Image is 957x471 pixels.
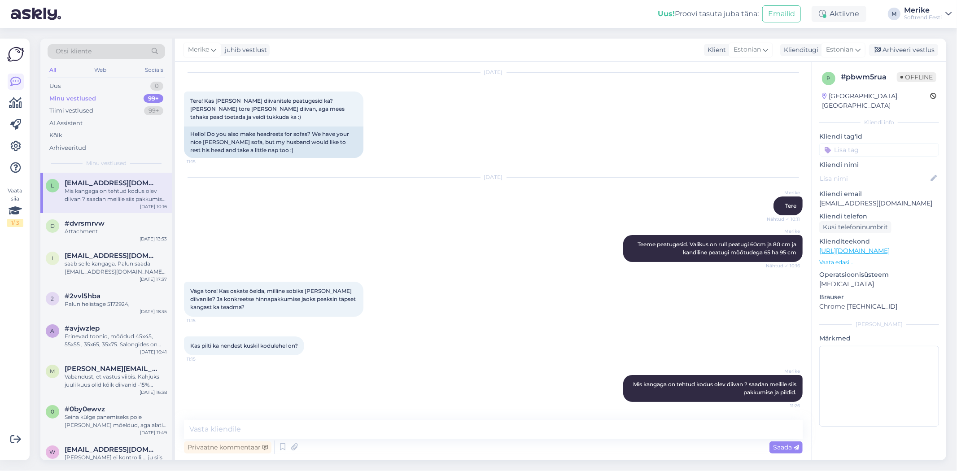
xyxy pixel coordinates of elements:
[184,441,271,454] div: Privaatne kommentaar
[819,247,890,255] a: [URL][DOMAIN_NAME]
[184,126,363,158] div: Hello! Do you also make headrests for sofas? We have your nice [PERSON_NAME] sofa, but my husband...
[188,45,209,55] span: Merike
[704,45,726,55] div: Klient
[65,187,167,203] div: Mis kangaga on tehtud kodus olev diivan ? saadan meilile siis pakkumise ja pildid.
[65,219,105,227] span: #dvrsmrvw
[819,270,939,279] p: Operatsioonisüsteem
[65,292,101,300] span: #2vvl5hba
[93,64,109,76] div: Web
[819,258,939,266] p: Vaata edasi ...
[904,7,952,21] a: MerikeSoftrend Eesti
[819,118,939,126] div: Kliendi info
[187,317,220,324] span: 11:15
[65,300,167,308] div: Palun helistage 5172924,
[50,368,55,375] span: m
[190,97,346,120] span: Tere! Kas [PERSON_NAME] diivanitele peatugesid ka? [PERSON_NAME] tore [PERSON_NAME] diivan, aga m...
[819,237,939,246] p: Klienditeekond
[766,368,800,375] span: Merike
[819,302,939,311] p: Chrome [TECHNICAL_ID]
[187,356,220,362] span: 11:15
[819,132,939,141] p: Kliendi tag'id
[904,14,942,21] div: Softrend Eesti
[187,158,220,165] span: 11:15
[819,199,939,208] p: [EMAIL_ADDRESS][DOMAIN_NAME]
[820,174,929,183] input: Lisa nimi
[785,202,796,209] span: Tere
[7,187,23,227] div: Vaata siia
[819,189,939,199] p: Kliendi email
[49,82,61,91] div: Uus
[780,45,818,55] div: Klienditugi
[50,222,55,229] span: d
[7,46,24,63] img: Askly Logo
[827,75,831,82] span: p
[49,144,86,153] div: Arhiveeritud
[48,64,58,76] div: All
[633,381,798,396] span: Mis kangaga on tehtud kodus olev diivan ? saadan meilile siis pakkumise ja pildid.
[65,405,105,413] span: #0by0ewvz
[143,64,165,76] div: Socials
[766,402,800,409] span: 11:26
[897,72,936,82] span: Offline
[766,228,800,235] span: Merike
[819,320,939,328] div: [PERSON_NAME]
[65,413,167,429] div: Seina külge panemiseks pole [PERSON_NAME] mõeldud, aga alati saab ise paigaldada. Kindlasti peab ...
[65,332,167,349] div: Erinevad toonid, mõõdud 45x45, 55x55 , 35x65, 35x75. Salongides on valik hea.
[822,92,930,110] div: [GEOGRAPHIC_DATA], [GEOGRAPHIC_DATA]
[826,45,853,55] span: Estonian
[766,262,800,269] span: Nähtud ✓ 10:16
[190,288,357,310] span: Väga tore! Kas oskate öelda, milline sobiks [PERSON_NAME] diivanile? Ja konkreetse hinnapakkumise...
[221,45,267,55] div: juhib vestlust
[65,365,158,373] span: maria.sirjak99@gmail.com
[140,308,167,315] div: [DATE] 18:35
[50,449,56,455] span: w
[766,216,800,222] span: Nähtud ✓ 10:11
[819,292,939,302] p: Brauser
[766,189,800,196] span: Merike
[144,94,163,103] div: 99+
[819,221,891,233] div: Küsi telefoninumbrit
[140,349,167,355] div: [DATE] 16:41
[819,143,939,157] input: Lisa tag
[140,203,167,210] div: [DATE] 10:16
[140,235,167,242] div: [DATE] 13:53
[49,94,96,103] div: Minu vestlused
[734,45,761,55] span: Estonian
[7,219,23,227] div: 1 / 3
[65,445,158,454] span: wellig@hotmail.com
[869,44,938,56] div: Arhiveeri vestlus
[65,324,100,332] span: #avjwzlep
[49,106,93,115] div: Tiimi vestlused
[841,72,897,83] div: # pbwm5rua
[51,408,54,415] span: 0
[888,8,900,20] div: M
[140,276,167,283] div: [DATE] 17:37
[140,429,167,436] div: [DATE] 11:49
[65,454,167,470] div: [PERSON_NAME] ei kontrolli.... ju siis võib -:)
[65,260,167,276] div: saab selle kangaga. Palun saada [EMAIL_ADDRESS][DOMAIN_NAME] kiri, mis mõõtudega Harles diivanit ...
[819,160,939,170] p: Kliendi nimi
[65,373,167,389] div: Vabandust, et vastus viibis. Kahjuks juuli kuus olid kõik diivanid -15% [PERSON_NAME] kuus on kõi...
[658,9,759,19] div: Proovi tasuta juba täna:
[65,179,158,187] span: ly.villo@ttu.ee
[773,443,799,451] span: Saada
[819,279,939,289] p: [MEDICAL_DATA]
[638,241,798,256] span: Teeme peatugesid. Valikus on rull peatugi 60cm ja 80 cm ja kandiline peatugi mõõtudega 65 ha 95 cm
[86,159,127,167] span: Minu vestlused
[144,106,163,115] div: 99+
[51,327,55,334] span: a
[52,255,53,262] span: i
[51,182,54,189] span: l
[49,131,62,140] div: Kõik
[65,252,158,260] span: info@studija-amatciems.lv
[812,6,866,22] div: Aktiivne
[184,68,803,76] div: [DATE]
[65,227,167,235] div: Attachment
[49,119,83,128] div: AI Assistent
[184,173,803,181] div: [DATE]
[150,82,163,91] div: 0
[762,5,801,22] button: Emailid
[51,295,54,302] span: 2
[904,7,942,14] div: Merike
[819,334,939,343] p: Märkmed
